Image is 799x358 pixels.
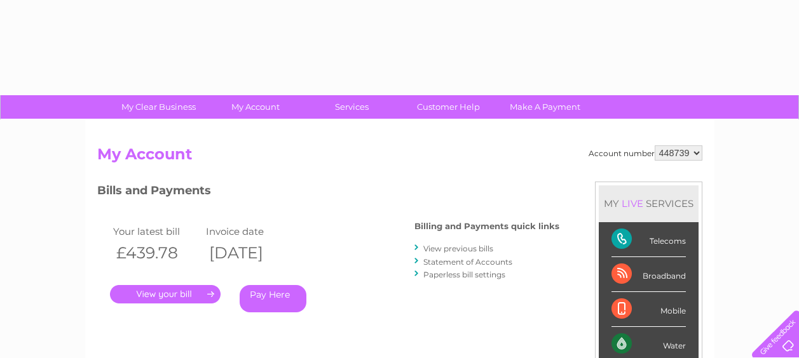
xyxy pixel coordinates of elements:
th: [DATE] [203,240,296,266]
h3: Bills and Payments [97,182,559,204]
td: Invoice date [203,223,296,240]
div: Telecoms [611,222,686,257]
a: Paperless bill settings [423,270,505,279]
a: My Account [203,95,308,119]
td: Your latest bill [110,223,203,240]
a: Services [299,95,404,119]
th: £439.78 [110,240,203,266]
a: Customer Help [396,95,501,119]
h4: Billing and Payments quick links [414,222,559,231]
div: Mobile [611,292,686,327]
a: . [110,285,221,303]
a: Pay Here [240,285,306,312]
div: Broadband [611,257,686,292]
a: View previous bills [423,244,493,253]
div: LIVE [619,197,646,209]
a: Statement of Accounts [423,257,512,267]
a: My Clear Business [106,95,211,119]
div: Account number [589,145,702,161]
div: MY SERVICES [599,185,699,222]
h2: My Account [97,145,702,169]
a: Make A Payment [493,95,598,119]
